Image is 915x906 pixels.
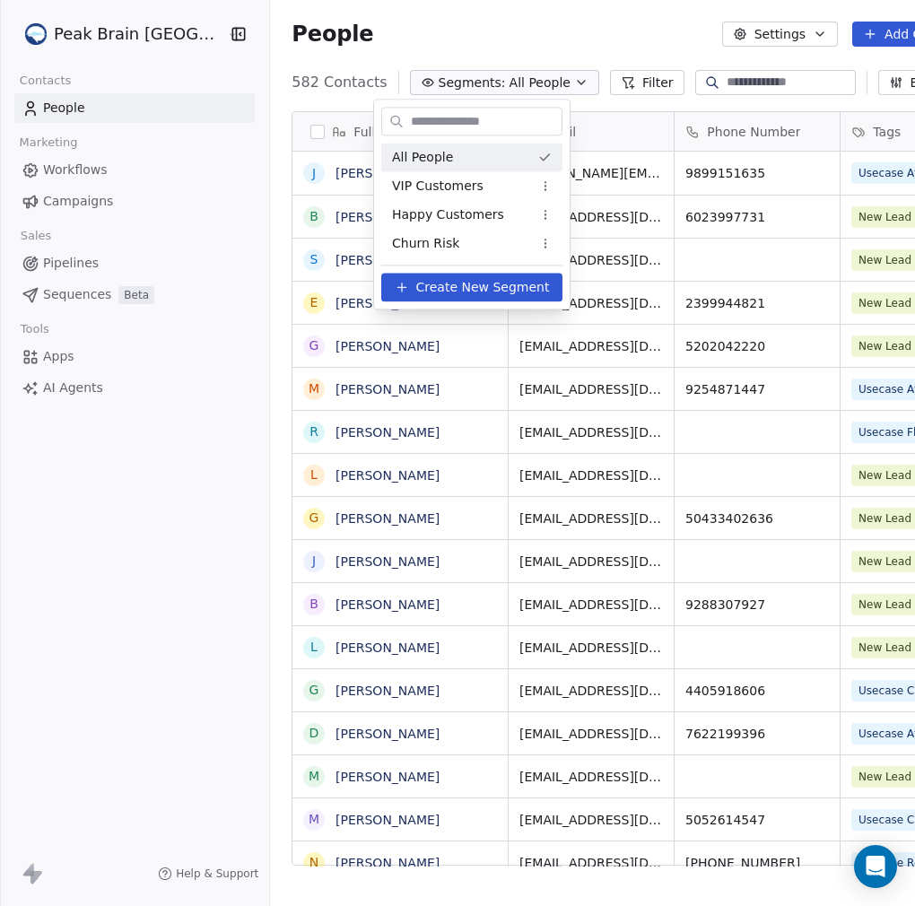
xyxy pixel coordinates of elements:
[416,278,550,297] span: Create New Segment
[392,177,484,196] span: VIP Customers
[381,273,562,301] button: Create New Segment
[392,148,453,167] span: All People
[392,205,504,224] span: Happy Customers
[392,234,459,253] span: Churn Risk
[381,143,562,257] div: Suggestions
